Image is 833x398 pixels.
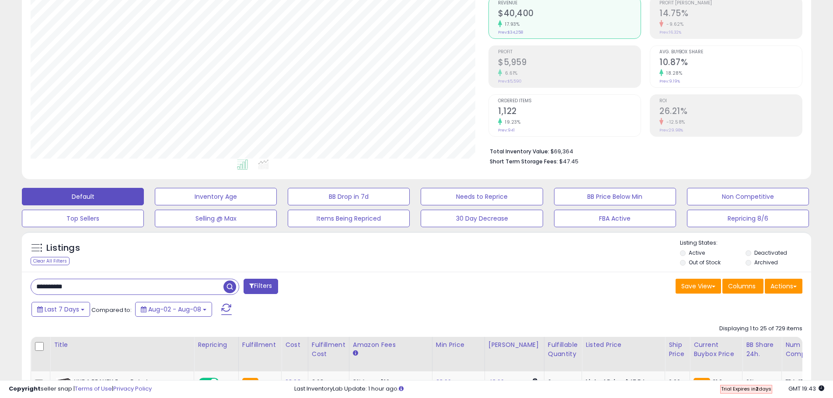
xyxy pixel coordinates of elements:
button: Default [22,188,144,205]
div: Title [54,340,190,350]
small: Prev: 9.19% [659,79,680,84]
button: Repricing 8/6 [687,210,809,227]
small: Prev: $34,258 [498,30,523,35]
a: Terms of Use [75,384,112,393]
small: Prev: 941 [498,128,515,133]
small: Prev: 29.98% [659,128,683,133]
a: Privacy Policy [113,384,152,393]
small: Prev: 16.32% [659,30,681,35]
b: 2 [756,385,759,392]
div: Listed Price [586,340,661,350]
label: Deactivated [754,249,787,256]
div: BB Share 24h. [746,340,778,359]
h2: $5,959 [498,57,641,69]
h2: $40,400 [498,8,641,20]
button: Selling @ Max [155,210,277,227]
p: Listing States: [680,239,811,247]
h2: 14.75% [659,8,802,20]
button: Items Being Repriced [288,210,410,227]
button: Save View [676,279,721,294]
li: $69,364 [490,145,796,156]
label: Active [689,249,705,256]
span: $47.45 [559,157,579,166]
button: Columns [722,279,763,294]
div: Displaying 1 to 25 of 729 items [719,325,802,333]
button: Last 7 Days [31,302,90,317]
strong: Copyright [9,384,41,393]
div: Fulfillment Cost [312,340,345,359]
button: Inventory Age [155,188,277,205]
small: -9.62% [663,21,683,28]
span: Profit [498,50,641,55]
button: Aug-02 - Aug-08 [135,302,212,317]
span: Compared to: [91,306,132,314]
small: 17.93% [502,21,519,28]
b: Short Term Storage Fees: [490,158,558,165]
span: ROI [659,99,802,104]
div: Fulfillment [242,340,278,350]
div: Amazon Fees [353,340,429,350]
span: Profit [PERSON_NAME] [659,1,802,6]
div: Clear All Filters [31,257,70,265]
div: Cost [285,340,304,350]
button: Filters [244,279,278,294]
small: 6.61% [502,70,518,76]
span: Last 7 Days [45,305,79,314]
small: Amazon Fees. [353,350,358,357]
b: Total Inventory Value: [490,148,549,155]
button: Top Sellers [22,210,144,227]
div: seller snap | | [9,385,152,393]
button: FBA Active [554,210,676,227]
button: Needs to Reprice [421,188,543,205]
button: BB Price Below Min [554,188,676,205]
div: Repricing [198,340,235,350]
div: Last InventoryLab Update: 1 hour ago. [294,385,824,393]
span: Columns [728,282,756,291]
div: Current Buybox Price [694,340,739,359]
span: 2025-08-16 19:43 GMT [788,384,824,393]
small: 19.23% [502,119,520,125]
small: -12.58% [663,119,685,125]
button: BB Drop in 7d [288,188,410,205]
button: Actions [765,279,802,294]
label: Archived [754,259,778,266]
label: Out of Stock [689,259,721,266]
div: [PERSON_NAME] [488,340,540,350]
div: Min Price [436,340,481,350]
h2: 10.87% [659,57,802,69]
small: Prev: $5,590 [498,79,522,84]
span: Aug-02 - Aug-08 [148,305,201,314]
button: Non Competitive [687,188,809,205]
span: Trial Expires in days [721,385,771,392]
button: 30 Day Decrease [421,210,543,227]
h2: 1,122 [498,106,641,118]
div: Ship Price [669,340,686,359]
div: Num of Comp. [785,340,817,359]
div: Fulfillable Quantity [548,340,578,359]
span: Ordered Items [498,99,641,104]
span: Revenue [498,1,641,6]
small: 18.28% [663,70,682,76]
span: Avg. Buybox Share [659,50,802,55]
h5: Listings [46,242,80,254]
h2: 26.21% [659,106,802,118]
